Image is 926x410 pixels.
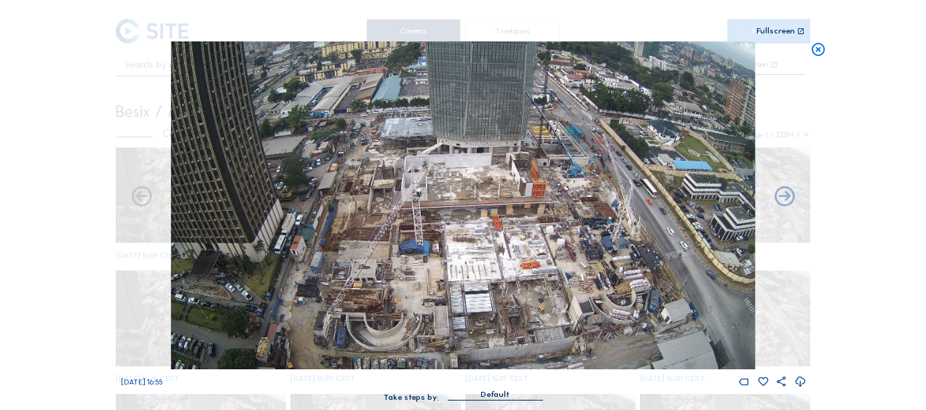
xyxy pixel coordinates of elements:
[130,185,154,209] i: Forward
[121,377,162,387] span: [DATE] 16:55
[448,388,542,400] div: Default
[384,393,439,401] div: Take steps by:
[756,27,795,36] div: Fullscreen
[772,185,796,209] i: Back
[171,41,755,369] img: Image
[480,388,510,401] div: Default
